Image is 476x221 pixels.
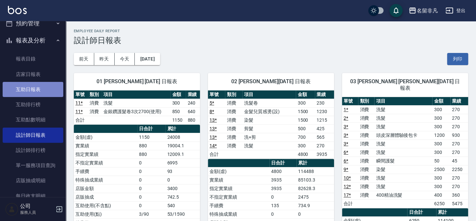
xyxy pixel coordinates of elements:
[296,116,315,124] td: 1500
[74,184,137,193] td: 店販金額
[269,167,296,176] td: 4800
[225,141,242,150] td: 消費
[102,107,170,116] td: 金銀鑽護髮卷3次2700(使用)
[3,173,63,188] a: 店販抽成明細
[3,143,63,158] a: 設計師排行榜
[3,32,63,49] button: 報表及分析
[432,165,450,174] td: 2500
[88,90,102,99] th: 類別
[342,97,468,208] table: a dense table
[269,159,296,167] th: 日合計
[450,97,468,106] th: 業績
[342,97,358,106] th: 單號
[432,97,450,106] th: 金額
[296,167,334,176] td: 114488
[358,131,374,139] td: 消費
[450,105,468,114] td: 270
[432,105,450,114] td: 300
[450,199,468,208] td: 5475
[358,191,374,199] td: 消費
[225,124,242,133] td: 消費
[443,5,468,17] button: 登出
[374,105,432,114] td: 洗髮
[315,133,334,141] td: 565
[74,90,88,99] th: 單號
[137,184,165,193] td: 0
[208,167,269,176] td: 金額(虛)
[432,157,450,165] td: 50
[269,193,296,201] td: 0
[3,158,63,173] a: 單一服務項目查詢
[432,191,450,199] td: 400
[269,210,296,218] td: 0
[296,90,315,99] th: 金額
[432,139,450,148] td: 300
[74,116,88,124] td: 合計
[358,157,374,165] td: 消費
[432,182,450,191] td: 300
[269,176,296,184] td: 3935
[137,176,165,184] td: 0
[374,139,432,148] td: 洗髮
[374,157,432,165] td: 瞬間護髮
[74,150,137,159] td: 指定實業績
[74,167,137,176] td: 手續費
[165,193,200,201] td: 742.5
[358,174,374,182] td: 消費
[296,99,315,107] td: 300
[102,99,170,107] td: 洗髮
[3,112,63,127] a: 互助點數明細
[296,176,334,184] td: 85103.3
[208,90,225,99] th: 單號
[374,122,432,131] td: 洗髮
[137,159,165,167] td: 0
[88,107,102,116] td: 消費
[358,139,374,148] td: 消費
[137,125,165,133] th: 日合計
[296,210,334,218] td: 0
[374,174,432,182] td: 洗髮
[450,148,468,157] td: 270
[242,116,296,124] td: 染髮
[296,184,334,193] td: 82628.3
[358,182,374,191] td: 消費
[102,90,170,99] th: 項目
[242,124,296,133] td: 剪髮
[389,4,403,17] button: save
[315,141,334,150] td: 270
[20,209,54,215] p: 服務人員
[358,97,374,106] th: 類別
[450,139,468,148] td: 270
[137,210,165,218] td: 3/90
[315,99,334,107] td: 230
[450,157,468,165] td: 45
[450,182,468,191] td: 270
[3,51,63,66] a: 報表目錄
[74,53,94,65] button: 前天
[137,193,165,201] td: 0
[432,131,450,139] td: 1200
[374,114,432,122] td: 洗髮
[8,6,27,14] img: Logo
[165,176,200,184] td: 0
[165,150,200,159] td: 12009.1
[225,107,242,116] td: 消費
[137,141,165,150] td: 880
[416,7,437,15] div: 名留非凡
[374,191,432,199] td: 400精油洗髮
[374,165,432,174] td: 染髮
[3,188,63,204] a: 每日收支明細
[374,148,432,157] td: 洗髮
[20,203,54,209] h5: 公司
[225,99,242,107] td: 消費
[170,90,186,99] th: 金額
[208,201,269,210] td: 手續費
[315,150,334,159] td: 3935
[225,133,242,141] td: 消費
[115,53,135,65] button: 今天
[436,208,468,217] th: 累計
[165,125,200,133] th: 累計
[450,174,468,182] td: 270
[450,165,468,174] td: 2250
[450,122,468,131] td: 270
